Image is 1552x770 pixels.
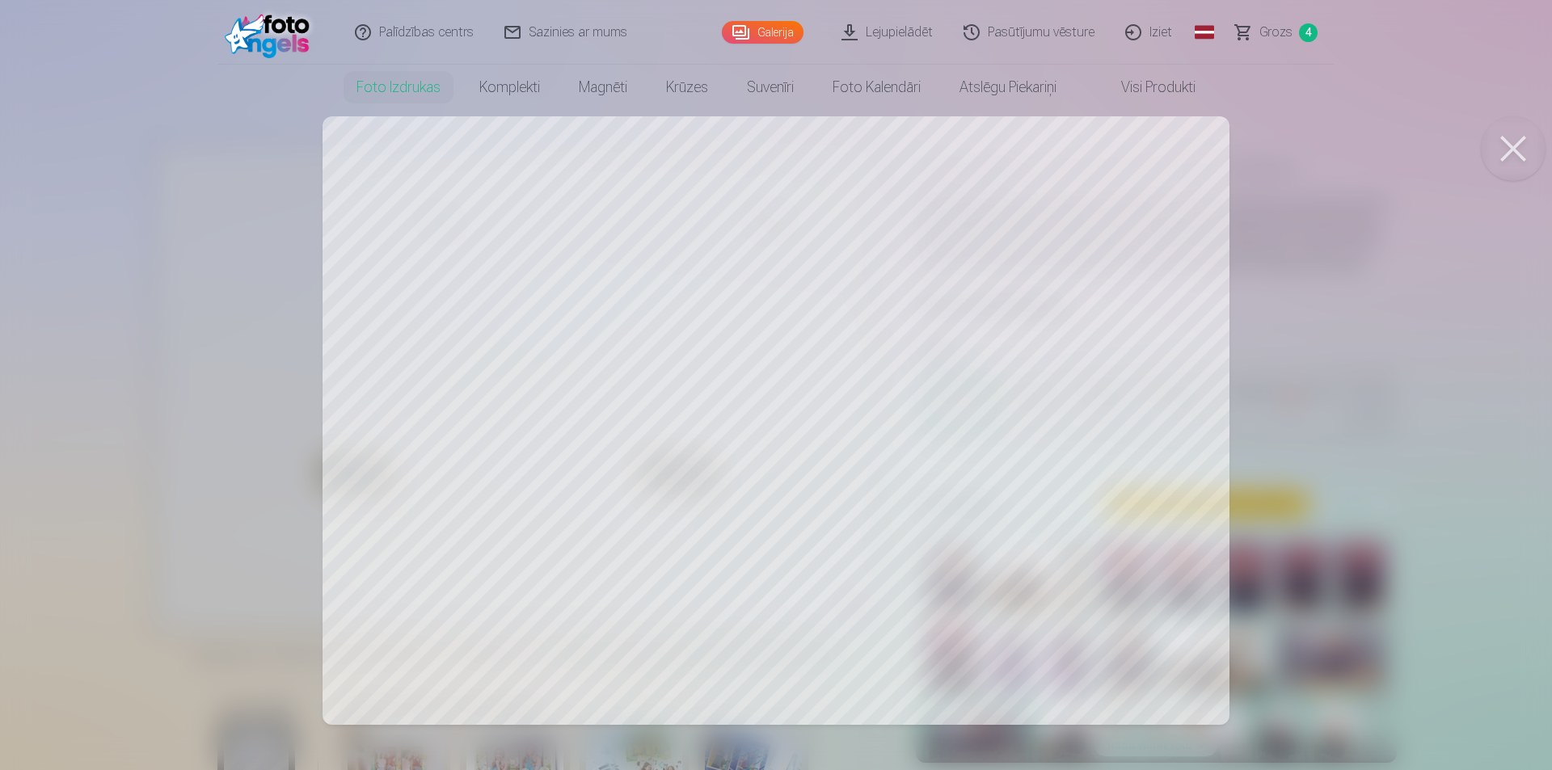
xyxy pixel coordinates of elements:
[337,65,460,110] a: Foto izdrukas
[559,65,647,110] a: Magnēti
[940,65,1076,110] a: Atslēgu piekariņi
[647,65,727,110] a: Krūzes
[727,65,813,110] a: Suvenīri
[813,65,940,110] a: Foto kalendāri
[722,21,803,44] a: Galerija
[1299,23,1318,42] span: 4
[225,6,318,58] img: /fa1
[1259,23,1293,42] span: Grozs
[1076,65,1215,110] a: Visi produkti
[460,65,559,110] a: Komplekti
